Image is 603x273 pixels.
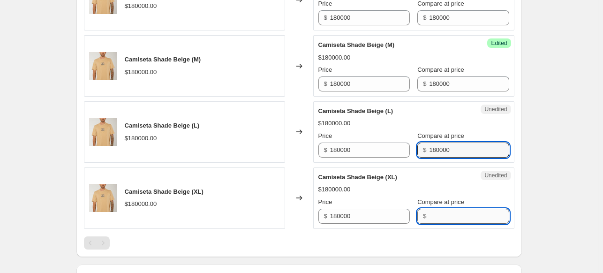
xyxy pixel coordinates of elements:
[125,56,201,63] span: Camiseta Shade Beige (M)
[324,146,327,153] span: $
[318,132,332,139] span: Price
[423,146,426,153] span: $
[318,41,395,48] span: Camiseta Shade Beige (M)
[417,132,464,139] span: Compare at price
[484,106,507,113] span: Unedited
[484,172,507,179] span: Unedited
[324,212,327,220] span: $
[417,198,464,205] span: Compare at price
[318,119,351,128] div: $180000.00
[89,52,117,80] img: Black21ECOM_1038_80x.jpg
[125,68,157,77] div: $180000.00
[491,39,507,47] span: Edited
[89,118,117,146] img: Black21ECOM_1038_80x.jpg
[125,134,157,143] div: $180000.00
[318,174,397,181] span: Camiseta Shade Beige (XL)
[125,199,157,209] div: $180000.00
[423,212,426,220] span: $
[125,122,200,129] span: Camiseta Shade Beige (L)
[318,107,393,114] span: Camiseta Shade Beige (L)
[89,184,117,212] img: Black21ECOM_1038_80x.jpg
[318,66,332,73] span: Price
[417,66,464,73] span: Compare at price
[318,185,351,194] div: $180000.00
[125,1,157,11] div: $180000.00
[125,188,204,195] span: Camiseta Shade Beige (XL)
[324,80,327,87] span: $
[423,80,426,87] span: $
[318,53,351,62] div: $180000.00
[84,236,110,250] nav: Pagination
[423,14,426,21] span: $
[324,14,327,21] span: $
[318,198,332,205] span: Price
